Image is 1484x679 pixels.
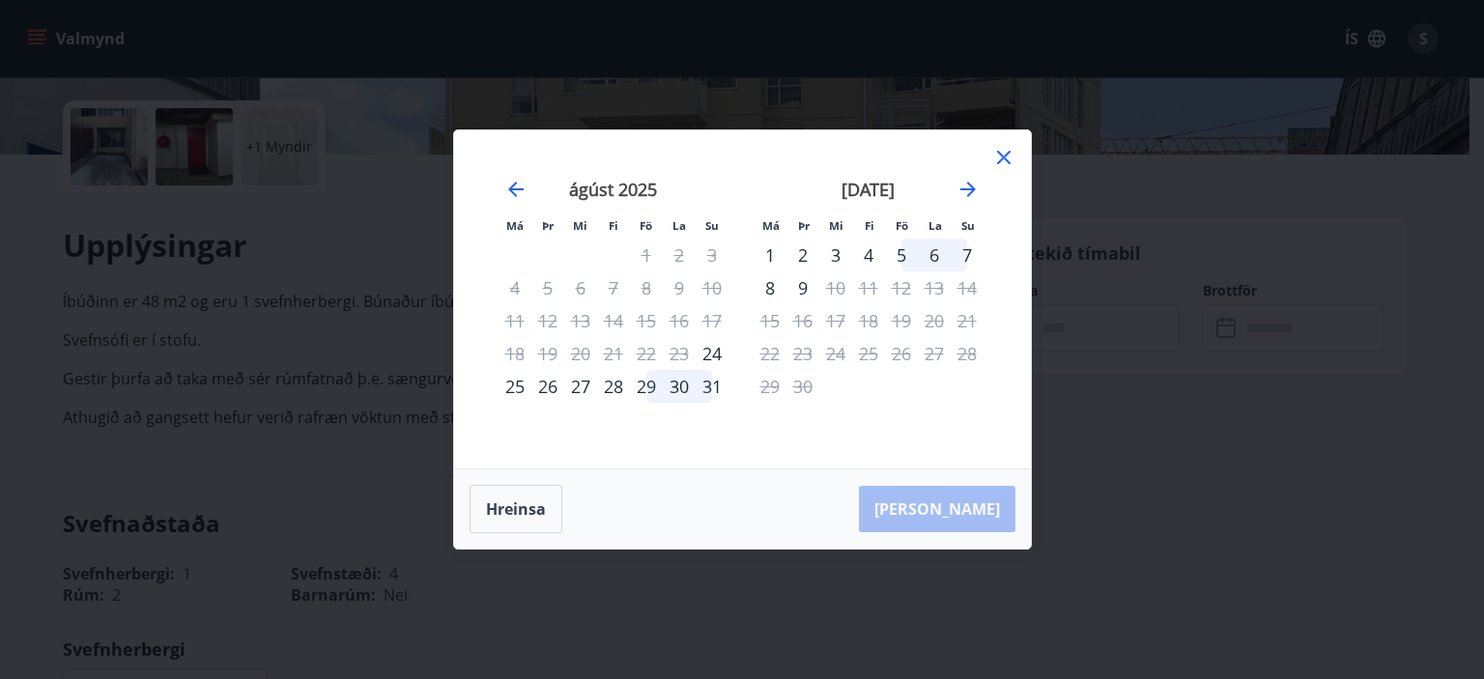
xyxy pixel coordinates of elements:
[852,304,885,337] td: Not available. fimmtudagur, 18. september 2025
[754,271,786,304] td: mánudagur, 8. september 2025
[609,218,618,233] small: Fi
[630,271,663,304] td: Not available. föstudagur, 8. ágúst 2025
[564,370,597,403] div: 27
[597,337,630,370] td: Not available. fimmtudagur, 21. ágúst 2025
[663,370,696,403] div: 30
[754,304,786,337] td: Not available. mánudagur, 15. september 2025
[928,218,942,233] small: La
[754,239,786,271] div: 1
[499,370,531,403] div: 25
[696,370,728,403] div: 31
[696,239,728,271] td: Not available. sunnudagur, 3. ágúst 2025
[786,337,819,370] td: Not available. þriðjudagur, 23. september 2025
[819,337,852,370] td: Not available. miðvikudagur, 24. september 2025
[852,239,885,271] div: 4
[762,218,780,233] small: Má
[885,271,918,304] td: Not available. föstudagur, 12. september 2025
[499,304,531,337] td: Not available. mánudagur, 11. ágúst 2025
[786,271,819,304] td: þriðjudagur, 9. september 2025
[663,370,696,403] td: laugardagur, 30. ágúst 2025
[564,304,597,337] td: Not available. miðvikudagur, 13. ágúst 2025
[951,337,984,370] td: Not available. sunnudagur, 28. september 2025
[470,485,562,533] button: Hreinsa
[597,304,630,337] td: Not available. fimmtudagur, 14. ágúst 2025
[499,337,531,370] td: Not available. mánudagur, 18. ágúst 2025
[829,218,843,233] small: Mi
[819,304,852,337] td: Not available. miðvikudagur, 17. september 2025
[630,239,663,271] td: Not available. föstudagur, 1. ágúst 2025
[842,178,895,201] strong: [DATE]
[564,370,597,403] td: miðvikudagur, 27. ágúst 2025
[499,370,531,403] td: mánudagur, 25. ágúst 2025
[531,271,564,304] td: Not available. þriðjudagur, 5. ágúst 2025
[852,337,885,370] td: Not available. fimmtudagur, 25. september 2025
[852,239,885,271] td: fimmtudagur, 4. september 2025
[754,370,786,403] td: Not available. mánudagur, 29. september 2025
[918,337,951,370] td: Not available. laugardagur, 27. september 2025
[663,239,696,271] td: Not available. laugardagur, 2. ágúst 2025
[597,370,630,403] div: 28
[819,239,852,271] td: miðvikudagur, 3. september 2025
[531,370,564,403] td: þriðjudagur, 26. ágúst 2025
[951,239,984,271] div: 7
[918,271,951,304] td: Not available. laugardagur, 13. september 2025
[754,337,786,370] td: Not available. mánudagur, 22. september 2025
[852,271,885,304] td: Not available. fimmtudagur, 11. september 2025
[696,370,728,403] td: sunnudagur, 31. ágúst 2025
[918,239,951,271] td: laugardagur, 6. september 2025
[672,218,686,233] small: La
[786,370,819,403] td: Not available. þriðjudagur, 30. september 2025
[569,178,657,201] strong: ágúst 2025
[951,304,984,337] td: Not available. sunnudagur, 21. september 2025
[754,239,786,271] td: mánudagur, 1. september 2025
[696,337,728,370] div: Aðeins innritun í boði
[573,218,587,233] small: Mi
[918,304,951,337] td: Not available. laugardagur, 20. september 2025
[705,218,719,233] small: Su
[531,304,564,337] td: Not available. þriðjudagur, 12. ágúst 2025
[531,337,564,370] td: Not available. þriðjudagur, 19. ágúst 2025
[951,271,984,304] td: Not available. sunnudagur, 14. september 2025
[865,218,874,233] small: Fi
[819,239,852,271] div: 3
[630,304,663,337] td: Not available. föstudagur, 15. ágúst 2025
[786,304,819,337] td: Not available. þriðjudagur, 16. september 2025
[961,218,975,233] small: Su
[896,218,908,233] small: Fö
[542,218,554,233] small: Þr
[885,239,918,271] div: 5
[477,154,1008,445] div: Calendar
[786,239,819,271] td: þriðjudagur, 2. september 2025
[696,337,728,370] td: sunnudagur, 24. ágúst 2025
[597,271,630,304] td: Not available. fimmtudagur, 7. ágúst 2025
[918,239,951,271] div: 6
[504,178,528,201] div: Move backward to switch to the previous month.
[956,178,980,201] div: Move forward to switch to the next month.
[663,304,696,337] td: Not available. laugardagur, 16. ágúst 2025
[597,370,630,403] td: fimmtudagur, 28. ágúst 2025
[798,218,810,233] small: Þr
[885,239,918,271] td: föstudagur, 5. september 2025
[885,337,918,370] td: Not available. föstudagur, 26. september 2025
[951,239,984,271] td: sunnudagur, 7. september 2025
[506,218,524,233] small: Má
[786,271,819,304] div: 9
[754,271,786,304] div: 8
[531,370,564,403] div: 26
[696,271,728,304] td: Not available. sunnudagur, 10. ágúst 2025
[786,239,819,271] div: 2
[564,337,597,370] td: Not available. miðvikudagur, 20. ágúst 2025
[630,370,663,403] td: föstudagur, 29. ágúst 2025
[696,304,728,337] td: Not available. sunnudagur, 17. ágúst 2025
[819,271,852,304] div: Aðeins útritun í boði
[564,271,597,304] td: Not available. miðvikudagur, 6. ágúst 2025
[499,271,531,304] td: Not available. mánudagur, 4. ágúst 2025
[885,304,918,337] td: Not available. föstudagur, 19. september 2025
[663,271,696,304] td: Not available. laugardagur, 9. ágúst 2025
[663,337,696,370] td: Not available. laugardagur, 23. ágúst 2025
[630,370,663,403] div: 29
[819,271,852,304] td: Not available. miðvikudagur, 10. september 2025
[640,218,652,233] small: Fö
[630,337,663,370] td: Not available. föstudagur, 22. ágúst 2025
